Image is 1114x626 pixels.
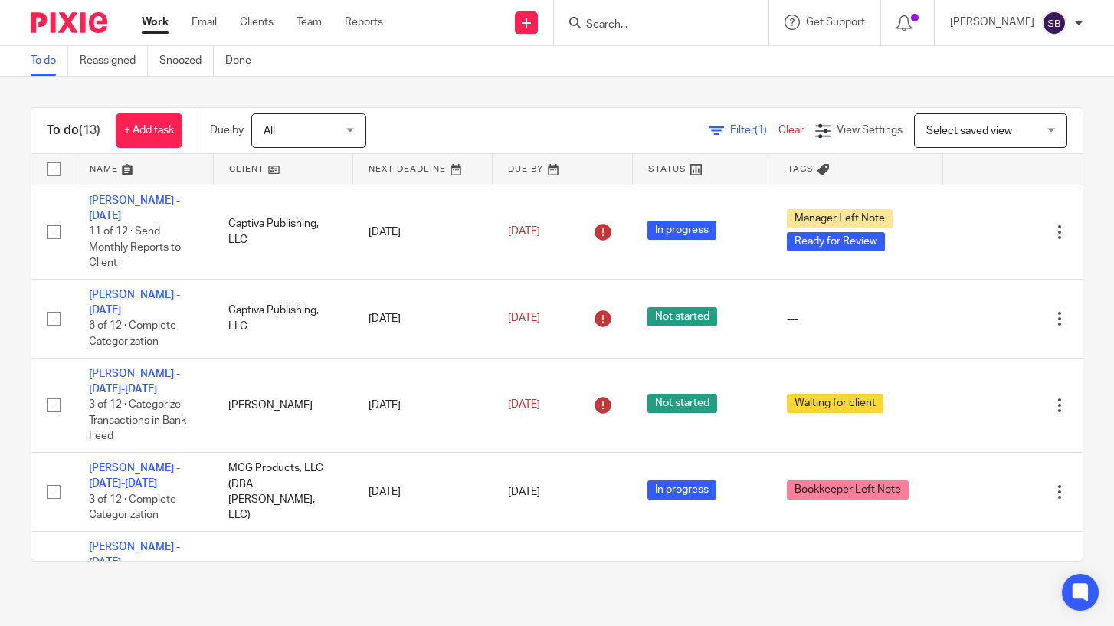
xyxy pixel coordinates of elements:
span: Select saved view [926,126,1012,136]
span: 6 of 12 · Complete Categorization [89,321,176,348]
span: (1) [755,125,767,136]
span: Manager Left Note [787,209,893,228]
a: Work [142,15,169,30]
span: Filter [730,125,778,136]
h1: To do [47,123,100,139]
a: Clients [240,15,274,30]
span: Ready for Review [787,232,885,251]
a: Snoozed [159,46,214,76]
a: [PERSON_NAME] - [DATE]-[DATE] [89,463,180,489]
a: [PERSON_NAME] - [DATE] [89,195,180,221]
span: (13) [79,124,100,136]
img: Pixie [31,12,107,33]
td: Captiva Publishing, LLC [213,279,352,358]
td: [DATE] [353,185,493,279]
img: svg%3E [1042,11,1066,35]
a: [PERSON_NAME] - [DATE]-[DATE] [89,369,180,395]
a: [PERSON_NAME] - [DATE] [89,290,180,316]
span: Not started [647,307,717,326]
span: Bookkeeper Left Note [787,480,909,500]
span: Not started [647,394,717,413]
a: + Add task [116,113,182,148]
div: --- [787,311,927,326]
span: 3 of 12 · Categorize Transactions in Bank Feed [89,400,186,442]
td: Captiva Publishing, LLC [213,185,352,279]
td: [DATE] [353,531,493,625]
a: [PERSON_NAME] - [DATE] [89,542,180,568]
span: 11 of 12 · Send Monthly Reports to Client [89,226,181,268]
span: Waiting for client [787,394,883,413]
span: [DATE] [508,226,540,237]
span: Get Support [806,17,865,28]
td: [DATE] [353,279,493,358]
a: Email [192,15,217,30]
span: In progress [647,221,716,240]
a: Team [297,15,322,30]
span: View Settings [837,125,903,136]
span: All [264,126,275,136]
td: MCG Products, LLC (DBA [PERSON_NAME], LLC) [213,453,352,532]
td: TJ Arch [213,531,352,625]
span: [DATE] [508,400,540,411]
span: Tags [788,165,814,173]
input: Search [585,18,722,32]
p: Due by [210,123,244,138]
span: In progress [647,480,716,500]
td: [DATE] [353,453,493,532]
a: Done [225,46,263,76]
a: Reassigned [80,46,148,76]
span: 3 of 12 · Complete Categorization [89,494,176,521]
td: [DATE] [353,358,493,452]
a: Clear [778,125,804,136]
td: [PERSON_NAME] [213,358,352,452]
p: [PERSON_NAME] [950,15,1034,30]
a: Reports [345,15,383,30]
span: [DATE] [508,487,540,497]
span: [DATE] [508,313,540,324]
a: To do [31,46,68,76]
